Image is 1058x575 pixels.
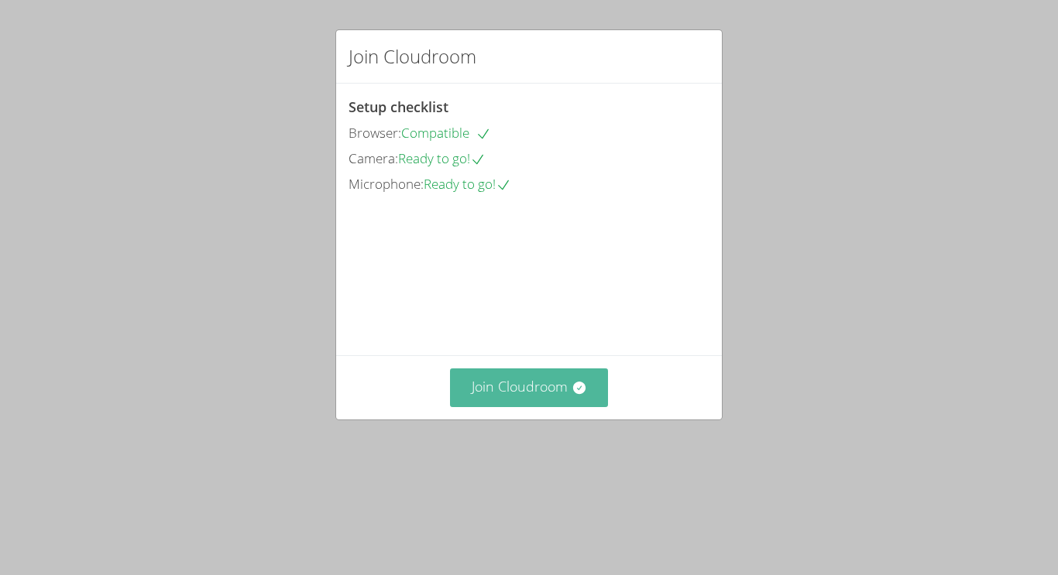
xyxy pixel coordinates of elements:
[349,98,448,116] span: Setup checklist
[349,43,476,70] h2: Join Cloudroom
[398,149,486,167] span: Ready to go!
[349,175,424,193] span: Microphone:
[401,124,491,142] span: Compatible
[424,175,511,193] span: Ready to go!
[349,124,401,142] span: Browser:
[450,368,609,406] button: Join Cloudroom
[349,149,398,167] span: Camera:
